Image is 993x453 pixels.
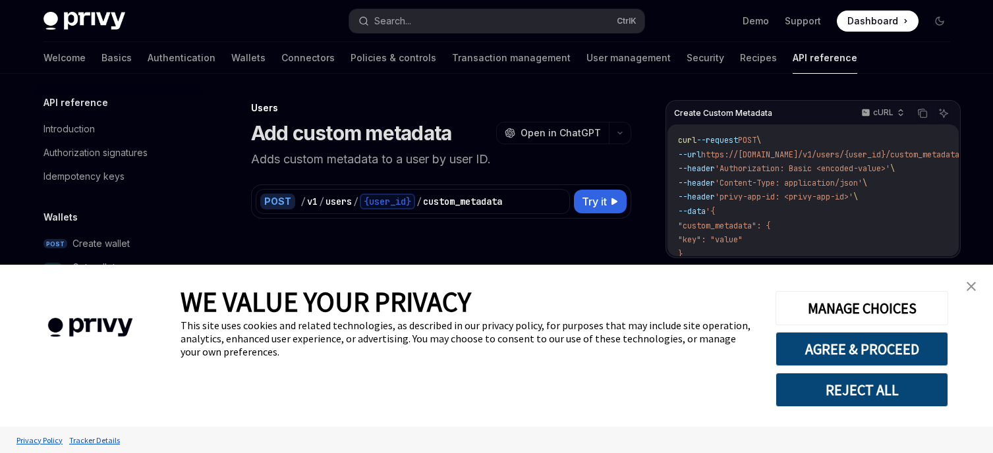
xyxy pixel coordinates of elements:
a: Authentication [148,42,215,74]
div: {user_id} [360,194,415,209]
span: GET [43,263,62,273]
img: dark logo [43,12,125,30]
a: Privacy Policy [13,429,66,452]
button: REJECT ALL [776,373,948,407]
span: 'Authorization: Basic <encoded-value>' [715,163,890,174]
a: close banner [958,273,984,300]
span: \ [756,135,761,146]
button: Toggle dark mode [929,11,950,32]
a: Welcome [43,42,86,74]
span: "custom_metadata": { [678,221,770,231]
h5: API reference [43,95,108,111]
button: Try it [574,190,627,213]
a: Wallets [231,42,266,74]
a: Dashboard [837,11,919,32]
div: / [319,195,324,208]
a: POSTCreate wallet [33,232,202,255]
span: curl [678,135,696,146]
div: Idempotency keys [43,169,125,184]
div: Get wallet [72,259,115,275]
h4: Authorizations [251,263,631,281]
div: Create wallet [72,236,130,252]
button: Copy the contents from the code block [914,105,931,122]
button: MANAGE CHOICES [776,291,948,325]
img: company logo [20,299,161,356]
span: Create Custom Metadata [674,108,772,119]
span: --data [678,206,706,217]
span: \ [863,178,867,188]
a: Support [785,14,821,28]
h1: Add custom metadata [251,121,452,145]
span: 'privy-app-id: <privy-app-id>' [715,192,853,202]
a: Transaction management [452,42,571,74]
button: AGREE & PROCEED [776,332,948,366]
button: cURL [854,102,910,124]
h5: Wallets [43,209,78,225]
p: Adds custom metadata to a user by user ID. [251,150,631,169]
a: Connectors [281,42,335,74]
p: cURL [873,107,894,118]
div: / [300,195,306,208]
span: Try it [582,194,607,209]
a: GETGet wallet [33,255,202,279]
span: '{ [706,206,715,217]
div: Authorization signatures [43,145,148,161]
span: } [678,249,683,259]
a: Idempotency keys [33,165,202,188]
span: Ctrl K [617,16,637,26]
a: Demo [743,14,769,28]
div: users [326,195,352,208]
div: Introduction [43,121,95,137]
a: Tracker Details [66,429,123,452]
div: Users [251,101,631,115]
a: Introduction [33,117,202,141]
span: --header [678,192,715,202]
span: --header [678,178,715,188]
button: Ask AI [935,105,952,122]
span: --header [678,163,715,174]
a: Authorization signatures [33,141,202,165]
div: POST [260,194,295,209]
span: --request [696,135,738,146]
a: User management [586,42,671,74]
div: custom_metadata [423,195,502,208]
span: 'Content-Type: application/json' [715,178,863,188]
a: Policies & controls [351,42,436,74]
span: POST [738,135,756,146]
span: WE VALUE YOUR PRIVACY [181,284,471,319]
a: Recipes [740,42,777,74]
div: This site uses cookies and related technologies, as described in our privacy policy, for purposes... [181,319,756,358]
a: API reference [793,42,857,74]
div: Search... [374,13,411,29]
span: POST [43,239,67,249]
button: Search...CtrlK [349,9,644,33]
span: Open in ChatGPT [521,126,601,140]
span: --url [678,149,701,160]
a: Security [687,42,724,74]
a: Basics [101,42,132,74]
img: close banner [967,282,976,291]
div: v1 [307,195,318,208]
span: \ [853,192,858,202]
span: Dashboard [847,14,898,28]
button: Open in ChatGPT [496,122,609,144]
span: \ [890,163,895,174]
div: / [353,195,358,208]
div: / [416,195,422,208]
span: https://[DOMAIN_NAME]/v1/users/{user_id}/custom_metadata [701,149,959,160]
span: "key": "value" [678,234,743,245]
